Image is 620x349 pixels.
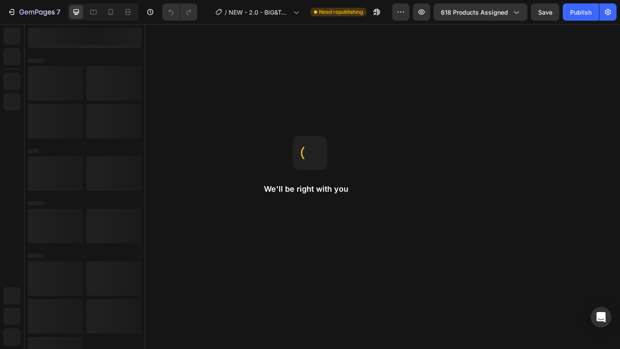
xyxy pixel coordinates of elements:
p: 7 [56,7,60,17]
span: / [225,8,227,17]
div: Open Intercom Messenger [591,307,611,328]
span: Save [538,9,552,16]
button: 618 products assigned [434,3,527,21]
span: Need republishing [319,8,363,16]
div: Publish [570,8,592,17]
button: Publish [563,3,599,21]
span: NEW - 2.0 - BIG&TALL - 20250709 [229,8,290,17]
button: Save [531,3,559,21]
h2: We'll be right with you [264,184,356,194]
span: 618 products assigned [441,8,508,17]
div: Undo/Redo [162,3,197,21]
button: 7 [3,3,64,21]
